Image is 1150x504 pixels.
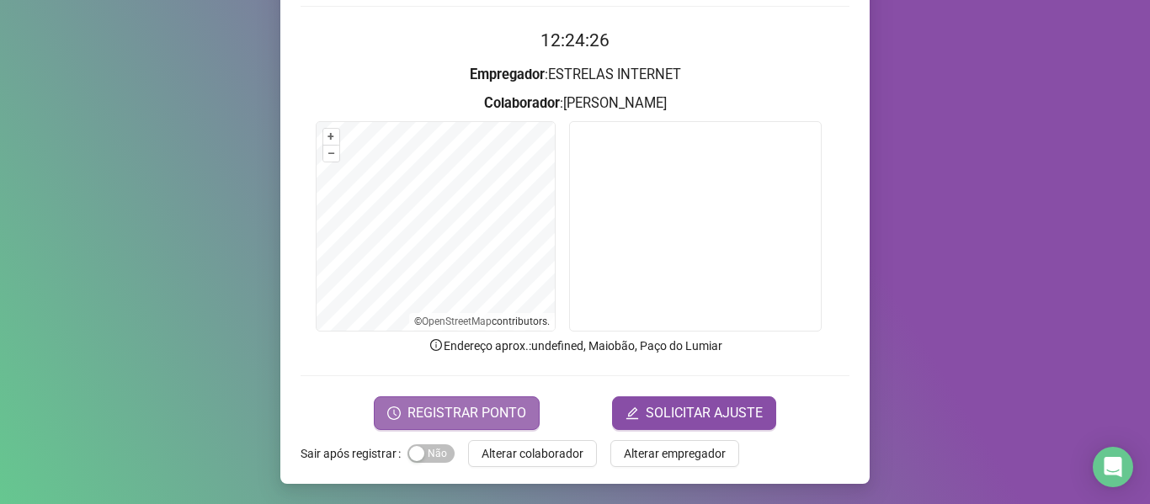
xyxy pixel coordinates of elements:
[414,316,550,327] li: © contributors.
[301,440,407,467] label: Sair após registrar
[301,93,849,114] h3: : [PERSON_NAME]
[422,316,492,327] a: OpenStreetMap
[407,403,526,423] span: REGISTRAR PONTO
[470,66,545,82] strong: Empregador
[301,337,849,355] p: Endereço aprox. : undefined, Maiobão, Paço do Lumiar
[429,337,444,353] span: info-circle
[646,403,763,423] span: SOLICITAR AJUSTE
[540,30,610,50] time: 12:24:26
[468,440,597,467] button: Alterar colaborador
[626,406,639,420] span: edit
[482,444,583,463] span: Alterar colaborador
[387,406,401,420] span: clock-circle
[612,396,776,430] button: editSOLICITAR AJUSTE
[323,129,339,145] button: +
[1093,447,1133,487] div: Open Intercom Messenger
[374,396,540,430] button: REGISTRAR PONTO
[624,444,726,463] span: Alterar empregador
[610,440,739,467] button: Alterar empregador
[301,64,849,86] h3: : ESTRELAS INTERNET
[484,95,560,111] strong: Colaborador
[323,146,339,162] button: –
